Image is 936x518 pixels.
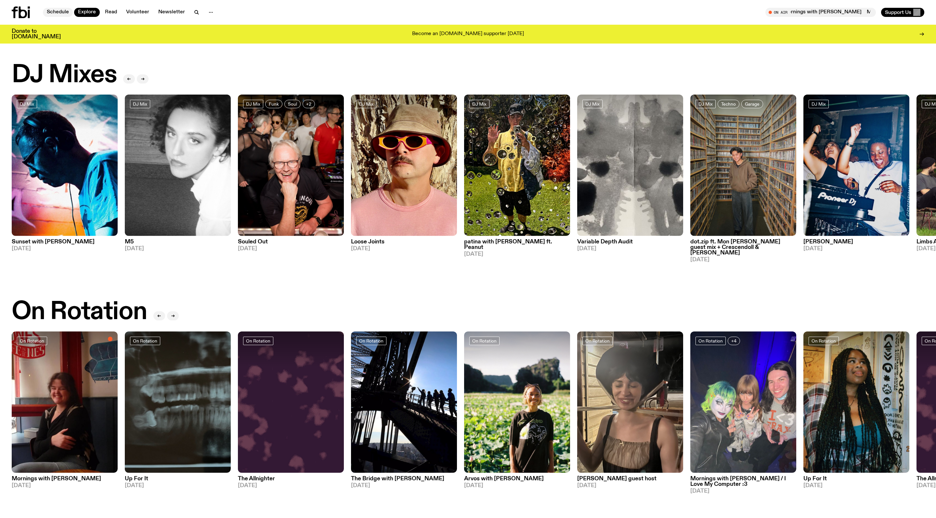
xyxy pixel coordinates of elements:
span: [DATE] [351,483,457,488]
span: DJ Mix [246,101,260,106]
a: Variable Depth Audit[DATE] [577,236,683,252]
a: On Rotation [469,337,500,345]
h3: dot.zip ft. Mon [PERSON_NAME] guest mix + Crescendoll & [PERSON_NAME] [690,239,796,256]
a: dot.zip ft. Mon [PERSON_NAME] guest mix + Crescendoll & [PERSON_NAME][DATE] [690,236,796,263]
span: Soul [288,101,297,106]
p: Become an [DOMAIN_NAME] supporter [DATE] [412,31,524,37]
span: On Rotation [585,338,610,343]
img: Tyson stands in front of a paperbark tree wearing orange sunglasses, a suede bucket hat and a pin... [351,95,457,236]
a: Arvos with [PERSON_NAME][DATE] [464,473,570,488]
a: Garage [741,100,763,108]
h3: Mornings with [PERSON_NAME] [12,476,118,482]
a: DJ Mix [130,100,150,108]
span: [DATE] [577,246,683,252]
a: The Allnighter[DATE] [238,473,344,488]
span: DJ Mix [359,101,373,106]
button: Support Us [881,8,924,17]
a: patina with [PERSON_NAME] ft. Peanut[DATE] [464,236,570,257]
button: +2 [303,100,315,108]
h3: Mornings with [PERSON_NAME] / I Love My Computer :3 [690,476,796,487]
span: On Rotation [812,338,836,343]
h3: Loose Joints [351,239,457,245]
a: Sunset with [PERSON_NAME][DATE] [12,236,118,252]
span: [DATE] [125,483,231,488]
a: DJ Mix [356,100,376,108]
span: DJ Mix [698,101,713,106]
h3: The Allnighter [238,476,344,482]
span: DJ Mix [812,101,826,106]
span: On Rotation [359,338,383,343]
a: Volunteer [122,8,153,17]
a: DJ Mix [809,100,829,108]
span: DJ Mix [133,101,147,106]
span: On Rotation [20,338,44,343]
a: Techno [718,100,739,108]
span: +4 [731,338,736,343]
a: Mornings with [PERSON_NAME][DATE] [12,473,118,488]
a: Explore [74,8,100,17]
a: Loose Joints[DATE] [351,236,457,252]
span: DJ Mix [20,101,34,106]
h3: Up For It [803,476,909,482]
button: On AirMornings with [PERSON_NAME]Mornings with [PERSON_NAME] [765,8,876,17]
a: Up For It[DATE] [803,473,909,488]
a: On Rotation [809,337,839,345]
h3: Variable Depth Audit [577,239,683,245]
h3: [PERSON_NAME] guest host [577,476,683,482]
span: DJ Mix [472,101,487,106]
span: [DATE] [238,246,344,252]
a: On Rotation [130,337,160,345]
a: Soul [284,100,301,108]
span: [DATE] [125,246,231,252]
a: M5[DATE] [125,236,231,252]
span: On Rotation [246,338,270,343]
img: A black and white Rorschach [577,95,683,236]
h3: Souled Out [238,239,344,245]
a: DJ Mix [243,100,263,108]
a: Souled Out[DATE] [238,236,344,252]
a: Schedule [43,8,73,17]
span: [DATE] [464,252,570,257]
span: [DATE] [803,246,909,252]
h3: Donate to [DOMAIN_NAME] [12,29,61,40]
img: People climb Sydney's Harbour Bridge [351,331,457,473]
h3: [PERSON_NAME] [803,239,909,245]
span: [DATE] [690,488,796,494]
span: On Rotation [472,338,497,343]
img: Bri is smiling and wearing a black t-shirt. She is standing in front of a lush, green field. Ther... [464,331,570,473]
h3: Sunset with [PERSON_NAME] [12,239,118,245]
h3: Up For It [125,476,231,482]
a: Up For It[DATE] [125,473,231,488]
img: Ify - a Brown Skin girl with black braided twists, looking up to the side with her tongue stickin... [803,331,909,473]
span: Garage [745,101,760,106]
a: Funk [265,100,282,108]
a: On Rotation [356,337,386,345]
h3: patina with [PERSON_NAME] ft. Peanut [464,239,570,250]
a: [PERSON_NAME][DATE] [803,236,909,252]
h2: DJ Mixes [12,63,117,87]
a: Newsletter [154,8,189,17]
a: On Rotation [695,337,726,345]
span: [DATE] [803,483,909,488]
span: On Rotation [133,338,157,343]
span: [DATE] [351,246,457,252]
h3: M5 [125,239,231,245]
span: [DATE] [577,483,683,488]
a: On Rotation [17,337,47,345]
img: Simon Caldwell stands side on, looking downwards. He has headphones on. Behind him is a brightly ... [12,95,118,236]
a: Read [101,8,121,17]
a: On Rotation [243,337,273,345]
a: On Rotation [582,337,613,345]
img: A selfie of Dyan Tai, Ninajirachi and Jim. [690,331,796,473]
h2: On Rotation [12,300,147,324]
span: +2 [306,101,311,106]
h3: Arvos with [PERSON_NAME] [464,476,570,482]
span: [DATE] [12,483,118,488]
span: Funk [269,101,279,106]
a: The Bridge with [PERSON_NAME][DATE] [351,473,457,488]
span: On Rotation [698,338,723,343]
button: +4 [728,337,740,345]
span: DJ Mix [585,101,600,106]
a: DJ Mix [695,100,716,108]
span: [DATE] [464,483,570,488]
